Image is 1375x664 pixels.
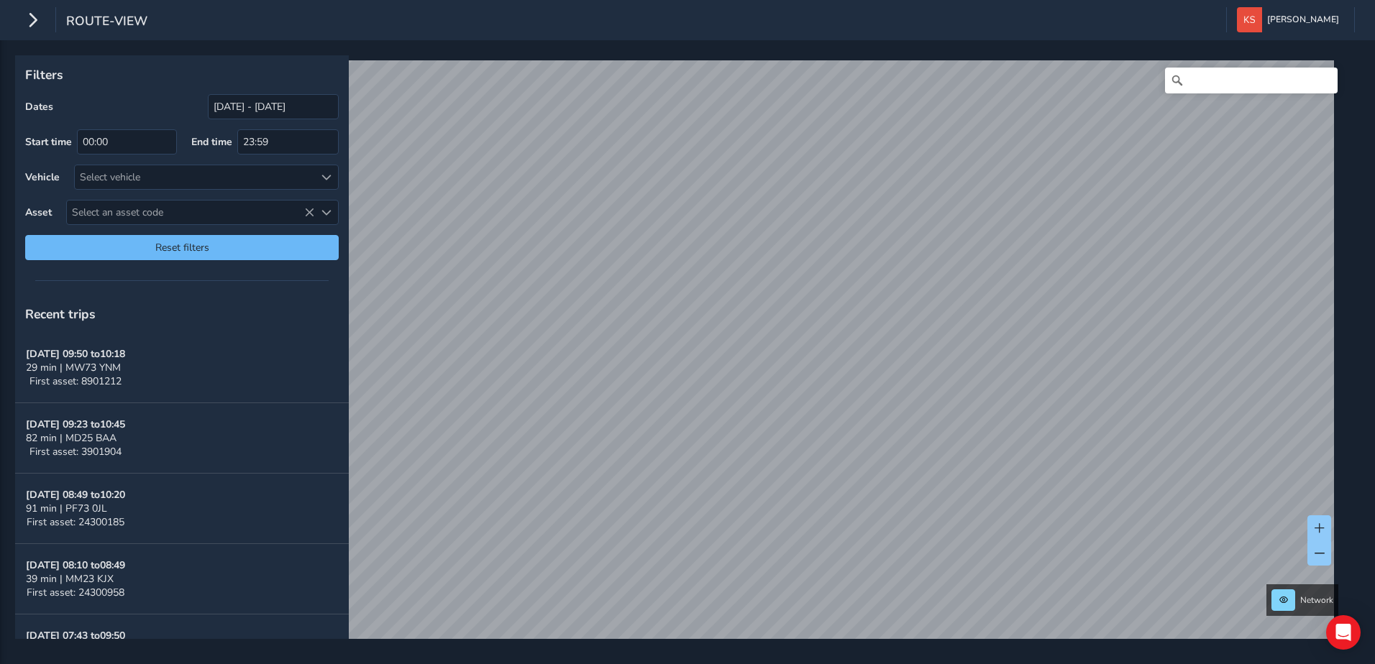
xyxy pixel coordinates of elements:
button: [DATE] 08:10 to08:4939 min | MM23 KJXFirst asset: 24300958 [15,544,349,614]
span: 91 min | PF73 0JL [26,502,107,515]
label: Dates [25,100,53,114]
strong: [DATE] 09:50 to 10:18 [26,347,125,361]
span: 82 min | MD25 BAA [26,431,117,445]
span: Recent trips [25,305,96,323]
span: First asset: 8901212 [29,374,122,388]
label: Start time [25,135,72,149]
span: [PERSON_NAME] [1267,7,1339,32]
div: Select an asset code [314,200,338,224]
button: [DATE] 08:49 to10:2091 min | PF73 0JLFirst asset: 24300185 [15,474,349,544]
img: diamond-layout [1237,7,1262,32]
span: 29 min | MW73 YNM [26,361,121,374]
strong: [DATE] 08:10 to 08:49 [26,558,125,572]
div: Open Intercom Messenger [1326,615,1361,650]
span: Reset filters [36,241,328,254]
span: route-view [66,12,147,32]
span: First asset: 24300185 [27,515,124,529]
input: Search [1165,68,1338,93]
button: [DATE] 09:50 to10:1829 min | MW73 YNMFirst asset: 8901212 [15,333,349,403]
button: [DATE] 09:23 to10:4582 min | MD25 BAAFirst asset: 3901904 [15,403,349,474]
span: First asset: 3901904 [29,445,122,458]
button: [PERSON_NAME] [1237,7,1344,32]
span: First asset: 24300958 [27,586,124,599]
strong: [DATE] 09:23 to 10:45 [26,418,125,431]
label: Asset [25,206,52,219]
label: End time [191,135,232,149]
strong: [DATE] 07:43 to 09:50 [26,629,125,642]
label: Vehicle [25,170,60,184]
p: Filters [25,65,339,84]
strong: [DATE] 08:49 to 10:20 [26,488,125,502]
div: Select vehicle [75,165,314,189]
span: Network [1300,594,1333,606]
span: 39 min | MM23 KJX [26,572,114,586]
span: Select an asset code [67,200,314,224]
button: Reset filters [25,235,339,260]
canvas: Map [20,60,1334,655]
